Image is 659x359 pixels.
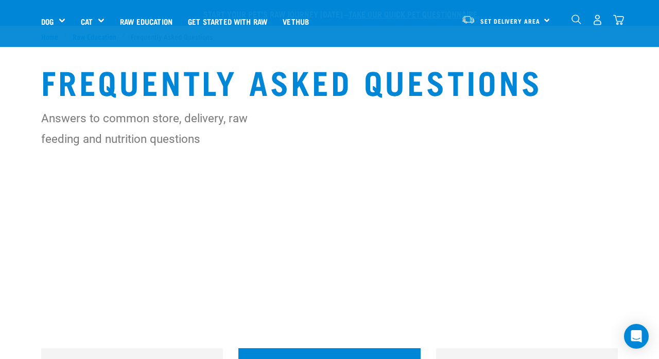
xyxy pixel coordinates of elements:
a: Raw Education [112,1,180,42]
div: Open Intercom Messenger [624,324,649,349]
a: Vethub [275,1,317,42]
a: Cat [81,15,93,27]
span: Set Delivery Area [480,19,540,23]
a: Get started with Raw [180,1,275,42]
img: home-icon@2x.png [613,14,624,25]
img: home-icon-1@2x.png [571,14,581,24]
p: Answers to common store, delivery, raw feeding and nutrition questions [41,108,272,149]
a: Dog [41,15,54,27]
img: van-moving.png [461,15,475,24]
img: user.png [592,14,603,25]
h1: Frequently Asked Questions [41,62,618,100]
